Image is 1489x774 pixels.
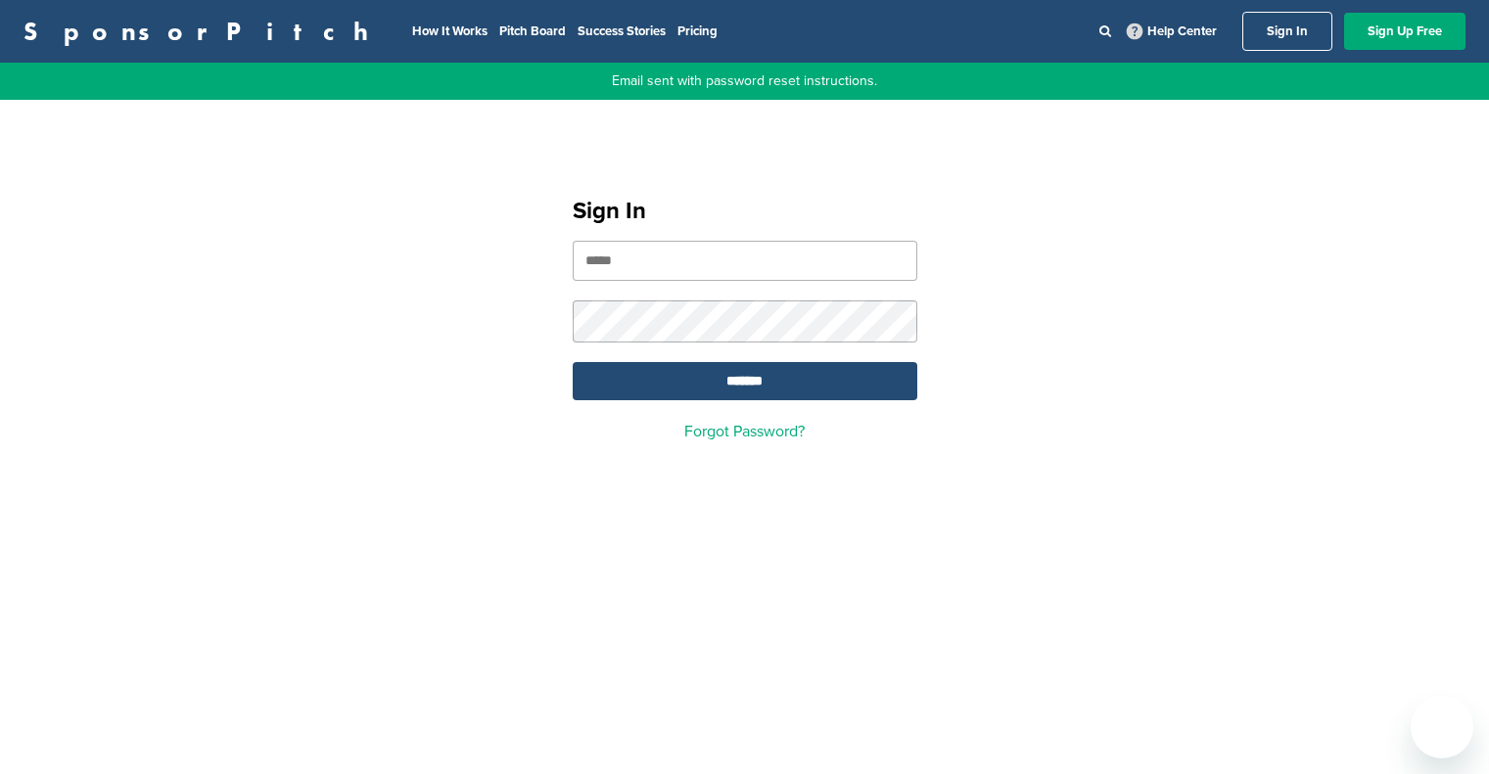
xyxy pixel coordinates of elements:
[23,19,381,44] a: SponsorPitch
[1123,20,1221,43] a: Help Center
[1344,13,1466,50] a: Sign Up Free
[412,23,488,39] a: How It Works
[578,23,666,39] a: Success Stories
[573,194,917,229] h1: Sign In
[1242,12,1332,51] a: Sign In
[1411,696,1473,758] iframe: Button to launch messaging window
[684,422,805,441] a: Forgot Password?
[677,23,718,39] a: Pricing
[499,23,566,39] a: Pitch Board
